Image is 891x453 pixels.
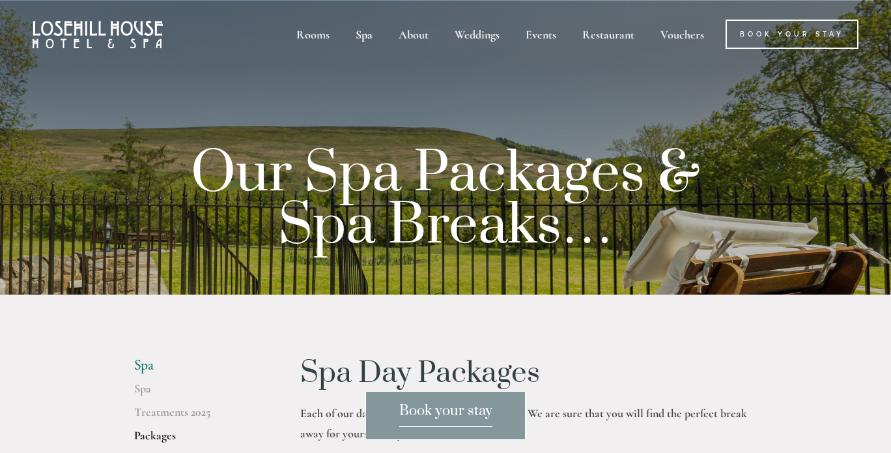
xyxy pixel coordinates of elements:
li: Spa [134,357,259,374]
a: Book Your Stay [726,20,858,49]
h1: Spa Day Packages [300,357,757,390]
div: Restaurant [571,20,646,49]
a: Vouchers [649,20,716,49]
span: Book your stay [399,402,492,427]
a: Spa [134,381,259,405]
div: Events [514,20,568,49]
a: Packages [134,428,259,452]
div: Rooms [285,20,341,49]
a: Book your stay [365,391,526,440]
div: About [387,20,440,49]
div: Weddings [443,20,511,49]
div: Spa [344,20,384,49]
img: Losehill House [33,21,163,48]
p: Our Spa Packages & Spa Breaks… [155,148,736,252]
